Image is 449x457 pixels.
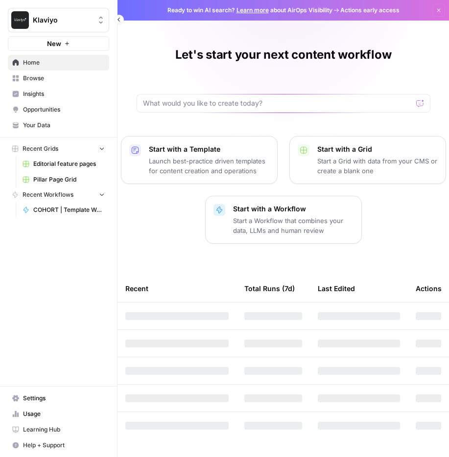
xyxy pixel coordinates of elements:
a: Browse [8,70,109,86]
span: Usage [23,410,105,418]
span: Learning Hub [23,425,105,434]
a: Opportunities [8,102,109,117]
a: Learn more [236,6,269,14]
span: Settings [23,394,105,403]
span: Pillar Page Grid [33,175,105,184]
span: Actions early access [340,6,400,15]
span: Help + Support [23,441,105,450]
div: Actions [416,275,442,302]
a: COHORT | Template Workflow [18,202,109,218]
p: Start with a Grid [317,144,438,154]
button: Start with a TemplateLaunch best-practice driven templates for content creation and operations [121,136,278,184]
button: New [8,36,109,51]
button: Recent Workflows [8,187,109,202]
p: Launch best-practice driven templates for content creation and operations [149,156,269,176]
span: Browse [23,74,105,83]
span: New [47,39,61,48]
span: Home [23,58,105,67]
a: Settings [8,390,109,406]
span: COHORT | Template Workflow [33,206,105,214]
span: Klaviyo [33,15,92,25]
p: Start with a Workflow [233,204,354,214]
button: Workspace: Klaviyo [8,8,109,32]
input: What would you like to create today? [143,98,412,108]
span: Recent Workflows [23,190,73,199]
span: Opportunities [23,105,105,114]
span: Your Data [23,121,105,130]
button: Start with a GridStart a Grid with data from your CMS or create a blank one [289,136,446,184]
a: Learning Hub [8,422,109,437]
a: Home [8,55,109,70]
a: Editorial feature pages [18,156,109,172]
span: Recent Grids [23,144,58,153]
a: Your Data [8,117,109,133]
p: Start a Workflow that combines your data, LLMs and human review [233,216,354,235]
p: Start a Grid with data from your CMS or create a blank one [317,156,438,176]
div: Total Runs (7d) [244,275,295,302]
span: Editorial feature pages [33,160,105,168]
p: Start with a Template [149,144,269,154]
span: Ready to win AI search? about AirOps Visibility [167,6,332,15]
a: Pillar Page Grid [18,172,109,187]
a: Insights [8,86,109,102]
h1: Let's start your next content workflow [175,47,392,63]
div: Last Edited [318,275,355,302]
img: Klaviyo Logo [11,11,29,29]
button: Recent Grids [8,141,109,156]
button: Help + Support [8,437,109,453]
div: Recent [125,275,229,302]
span: Insights [23,90,105,98]
a: Usage [8,406,109,422]
button: Start with a WorkflowStart a Workflow that combines your data, LLMs and human review [205,196,362,244]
